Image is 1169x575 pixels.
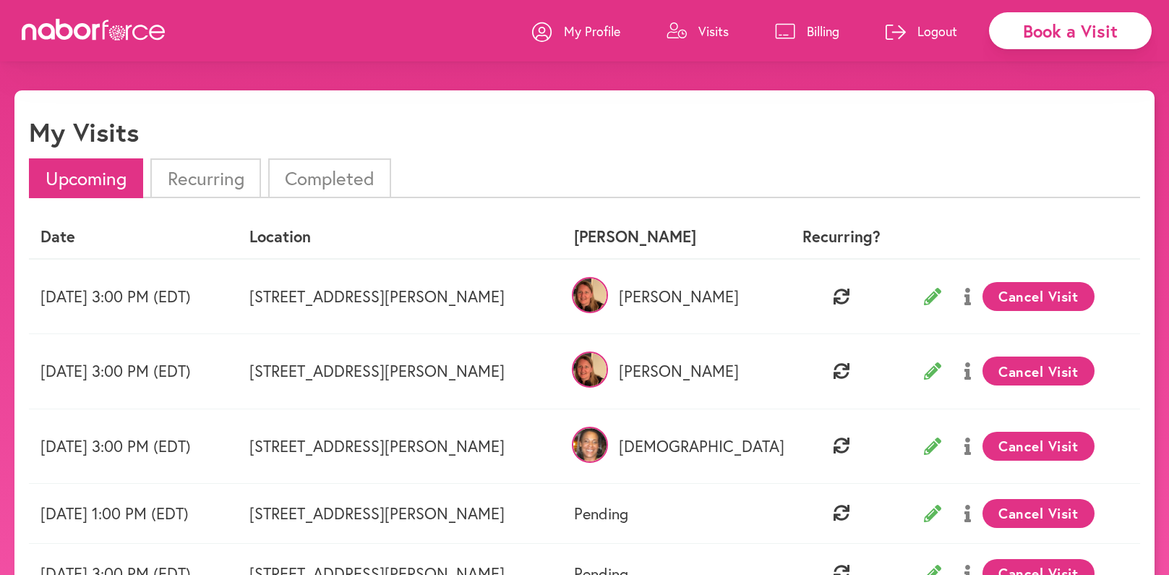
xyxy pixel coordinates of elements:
[775,9,839,53] a: Billing
[562,216,782,258] th: [PERSON_NAME]
[917,22,957,40] p: Logout
[572,352,608,388] img: 6NbhprSsSrSUXzyigQdK
[574,437,771,456] p: [DEMOGRAPHIC_DATA]
[29,158,143,198] li: Upcoming
[574,362,771,380] p: [PERSON_NAME]
[982,499,1095,528] button: Cancel Visit
[29,409,238,483] td: [DATE] 3:00 PM (EDT)
[238,409,562,483] td: [STREET_ADDRESS][PERSON_NAME]
[698,22,729,40] p: Visits
[238,334,562,409] td: [STREET_ADDRESS][PERSON_NAME]
[29,483,238,543] td: [DATE] 1:00 PM (EDT)
[29,334,238,409] td: [DATE] 3:00 PM (EDT)
[564,22,620,40] p: My Profile
[268,158,391,198] li: Completed
[574,287,771,306] p: [PERSON_NAME]
[982,432,1095,461] button: Cancel Visit
[783,216,901,258] th: Recurring?
[29,116,139,148] h1: My Visits
[532,9,620,53] a: My Profile
[982,357,1095,386] button: Cancel Visit
[572,427,608,463] img: 7Af6D2R8ScuGsJVnsM5q
[667,9,729,53] a: Visits
[29,259,238,334] td: [DATE] 3:00 PM (EDT)
[562,483,782,543] td: Pending
[238,216,562,258] th: Location
[29,216,238,258] th: Date
[238,483,562,543] td: [STREET_ADDRESS][PERSON_NAME]
[989,12,1152,49] div: Book a Visit
[150,158,260,198] li: Recurring
[886,9,957,53] a: Logout
[238,259,562,334] td: [STREET_ADDRESS][PERSON_NAME]
[982,282,1095,311] button: Cancel Visit
[572,277,608,313] img: 6NbhprSsSrSUXzyigQdK
[807,22,839,40] p: Billing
